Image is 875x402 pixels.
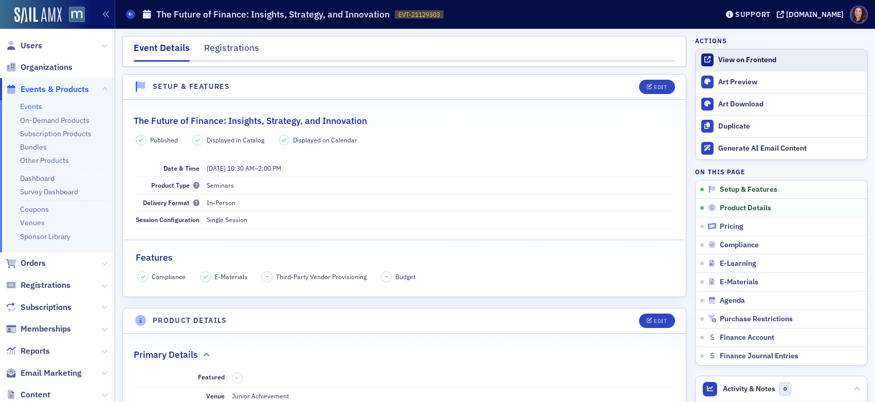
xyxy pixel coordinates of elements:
[214,272,247,281] span: E-Materials
[777,11,847,18] button: [DOMAIN_NAME]
[6,40,42,51] a: Users
[720,222,743,231] span: Pricing
[136,215,199,224] span: Session Configuration
[718,144,862,153] div: Generate AI Email Content
[696,137,867,159] button: Generate AI Email Content
[720,241,759,250] span: Compliance
[720,333,774,342] span: Finance Account
[156,8,390,21] h1: The Future of Finance: Insights, Strategy, and Innovation
[6,62,72,73] a: Organizations
[69,7,85,23] img: SailAMX
[720,296,745,305] span: Agenda
[134,41,190,62] div: Event Details
[207,181,234,189] span: Seminars
[134,348,198,361] h2: Primary Details
[207,198,235,207] span: In-Person
[152,272,186,281] span: Compliance
[398,10,440,19] span: EVT-21129303
[723,383,775,394] span: Activity & Notes
[6,280,70,291] a: Registrations
[207,164,281,172] span: –
[21,345,50,357] span: Reports
[20,102,42,111] a: Events
[20,174,54,183] a: Dashboard
[198,373,225,381] span: Featured
[735,10,771,19] div: Support
[235,374,239,381] span: –
[62,7,85,24] a: View Homepage
[718,100,862,109] div: Art Download
[293,135,357,144] span: Displayed on Calendar
[207,164,226,172] span: [DATE]
[258,164,281,172] time: 2:00 PM
[227,164,254,172] time: 10:30 AM
[21,62,72,73] span: Organizations
[20,187,78,196] a: Survey Dashboard
[695,167,868,176] h4: On this page
[20,142,47,152] a: Bundles
[266,273,269,280] span: –
[6,323,71,335] a: Memberships
[20,129,92,138] a: Subscription Products
[20,116,89,125] a: On-Demand Products
[21,84,89,95] span: Events & Products
[6,258,46,269] a: Orders
[206,392,225,400] span: Venue
[850,6,868,24] span: Profile
[696,49,867,71] a: View on Frontend
[639,314,675,328] button: Edit
[20,156,69,165] a: Other Products
[6,302,71,313] a: Subscriptions
[385,273,388,280] span: –
[696,71,867,93] a: Art Preview
[153,315,227,326] h4: Product Details
[786,10,844,19] div: [DOMAIN_NAME]
[21,280,70,291] span: Registrations
[779,382,792,395] span: 0
[720,278,758,287] span: E-Materials
[695,36,727,45] h4: Actions
[6,84,89,95] a: Events & Products
[718,56,862,65] div: View on Frontend
[6,389,50,400] a: Content
[20,218,45,227] a: Venues
[21,389,50,400] span: Content
[136,251,173,264] h2: Features
[163,164,199,172] span: Date & Time
[718,122,862,131] div: Duplicate
[395,272,415,281] span: Budget
[20,205,49,214] a: Coupons
[20,232,70,241] a: Sponsor Library
[654,318,667,324] div: Edit
[207,215,247,224] span: Single Session
[696,115,867,137] button: Duplicate
[720,204,771,213] span: Product Details
[720,259,756,268] span: E-Learning
[232,392,289,400] span: Junior Achievement
[21,302,71,313] span: Subscriptions
[654,84,667,90] div: Edit
[151,181,199,189] span: Product Type
[276,272,367,281] span: Third-Party Vendor Provisioning
[134,114,367,127] h2: The Future of Finance: Insights, Strategy, and Innovation
[21,258,46,269] span: Orders
[21,40,42,51] span: Users
[143,198,199,207] span: Delivery Format
[696,93,867,115] a: Art Download
[720,352,798,361] span: Finance Journal Entries
[6,368,82,379] a: Email Marketing
[207,135,264,144] span: Displayed in Catalog
[14,7,62,24] img: SailAMX
[204,41,259,60] div: Registrations
[720,185,777,194] span: Setup & Features
[718,78,862,87] div: Art Preview
[720,315,793,324] span: Purchase Restrictions
[153,81,230,92] h4: Setup & Features
[21,323,71,335] span: Memberships
[639,80,675,94] button: Edit
[21,368,82,379] span: Email Marketing
[6,345,50,357] a: Reports
[150,135,178,144] span: Published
